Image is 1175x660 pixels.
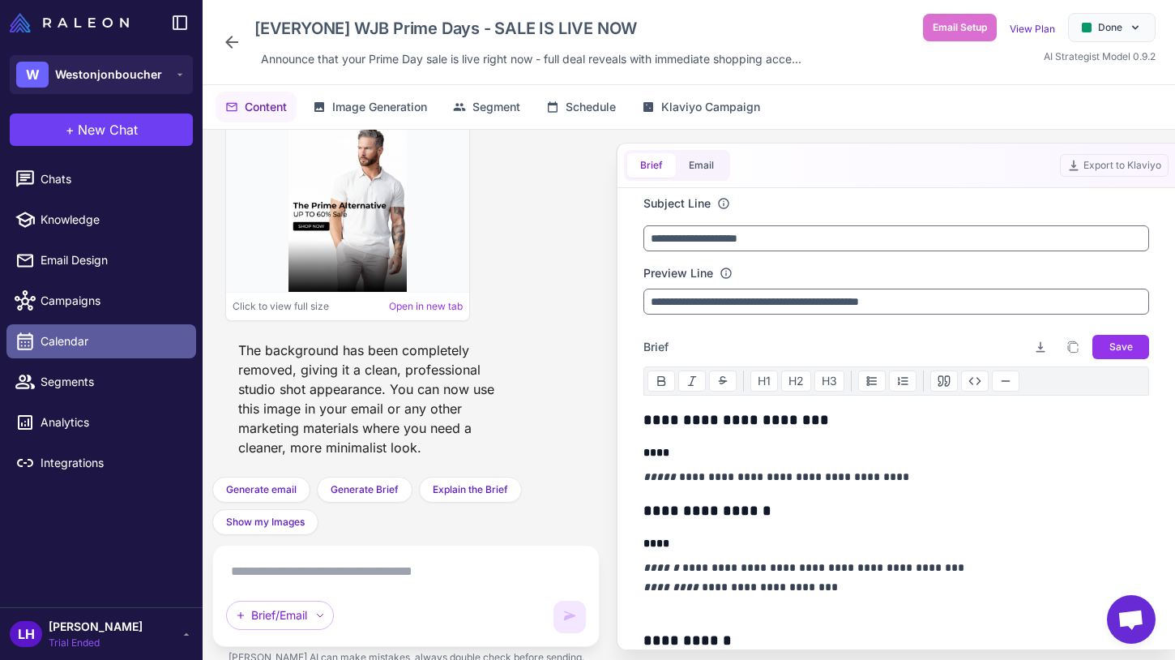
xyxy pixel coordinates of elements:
span: Image Generation [332,98,427,116]
button: Export to Klaviyo [1060,154,1169,177]
span: Save [1109,340,1133,354]
button: Image Generation [303,92,437,122]
div: LH [10,621,42,647]
span: Announce that your Prime Day sale is live right now - full deal reveals with immediate shopping a... [261,50,801,68]
a: Integrations [6,446,196,480]
button: Schedule [536,92,626,122]
button: Klaviyo Campaign [632,92,770,122]
span: Trial Ended [49,636,143,650]
button: Save [1092,335,1149,359]
span: Klaviyo Campaign [661,98,760,116]
span: Content [245,98,287,116]
button: Explain the Brief [419,477,522,503]
div: The background has been completely removed, giving it a clean, professional studio shot appearanc... [225,334,515,464]
a: Calendar [6,324,196,358]
button: Generate Brief [317,477,412,503]
a: Email Design [6,243,196,277]
button: Brief [627,153,676,178]
span: Email Design [41,251,183,269]
span: Knowledge [41,211,183,229]
div: Open chat [1107,595,1156,644]
span: Show my Images [226,515,305,529]
a: Chats [6,162,196,196]
div: W [16,62,49,88]
img: Raleon Logo [10,13,129,32]
button: Copy brief [1060,334,1086,360]
label: Subject Line [643,195,711,212]
span: Westonjonboucher [55,66,162,84]
span: [PERSON_NAME] [49,618,143,636]
a: Segments [6,365,196,399]
span: + [66,120,75,139]
a: Open in new tab [389,299,463,314]
span: Segment [472,98,520,116]
div: Click to edit description [254,47,808,71]
span: Calendar [41,332,183,350]
a: Raleon Logo [10,13,135,32]
button: H2 [781,371,811,392]
button: Download brief [1028,334,1053,360]
span: New Chat [78,120,138,139]
img: Image [288,130,407,292]
button: Generate email [212,477,310,503]
button: H3 [814,371,844,392]
span: Generate email [226,482,297,497]
span: Click to view full size [233,299,329,314]
button: Email [676,153,727,178]
span: Email Setup [933,20,987,35]
a: Knowledge [6,203,196,237]
button: Email Setup [923,14,997,41]
a: Analytics [6,405,196,439]
button: Segment [443,92,530,122]
span: Explain the Brief [433,482,508,497]
button: +New Chat [10,114,193,146]
span: Brief [643,338,669,356]
span: AI Strategist Model 0.9.2 [1044,50,1156,62]
span: Campaigns [41,292,183,310]
div: Click to edit campaign name [248,13,808,44]
button: WWestonjonboucher [10,55,193,94]
a: Campaigns [6,284,196,318]
span: Done [1098,20,1122,35]
button: Content [216,92,297,122]
span: Schedule [566,98,616,116]
span: Analytics [41,414,183,431]
a: View Plan [1010,23,1055,35]
span: Generate Brief [331,482,399,497]
span: Brief [640,158,663,173]
div: Brief/Email [226,601,334,630]
label: Preview Line [643,264,713,282]
button: H1 [750,371,778,392]
span: Segments [41,373,183,391]
button: Show my Images [212,509,318,535]
span: Integrations [41,454,183,472]
span: Chats [41,170,183,188]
